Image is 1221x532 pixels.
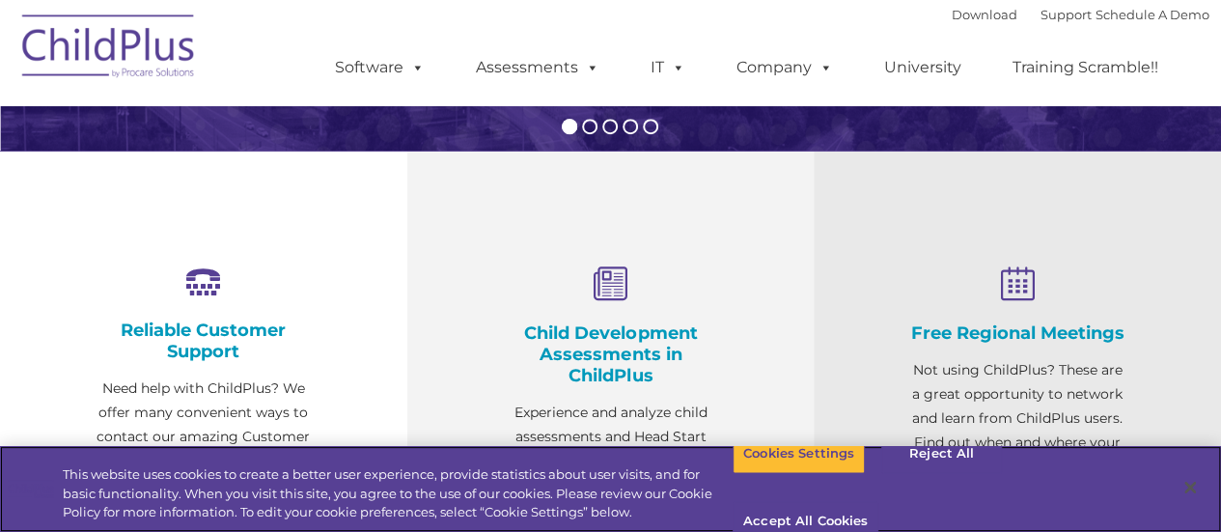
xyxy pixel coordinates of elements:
p: Not using ChildPlus? These are a great opportunity to network and learn from ChildPlus users. Fin... [910,358,1124,503]
span: Phone number [268,207,350,221]
button: Close [1169,466,1211,509]
div: This website uses cookies to create a better user experience, provide statistics about user visit... [63,465,733,522]
a: Schedule A Demo [1096,7,1209,22]
h4: Free Regional Meetings [910,322,1124,344]
button: Cookies Settings [733,434,865,474]
button: Reject All [881,434,1002,474]
h4: Reliable Customer Support [97,320,311,362]
a: University [865,48,981,87]
a: Support [1041,7,1092,22]
h4: Child Development Assessments in ChildPlus [504,322,718,386]
a: IT [631,48,705,87]
span: Last name [268,127,327,142]
a: Software [316,48,444,87]
a: Training Scramble!! [993,48,1178,87]
font: | [952,7,1209,22]
img: ChildPlus by Procare Solutions [13,1,206,98]
a: Download [952,7,1017,22]
a: Assessments [457,48,619,87]
a: Company [717,48,852,87]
